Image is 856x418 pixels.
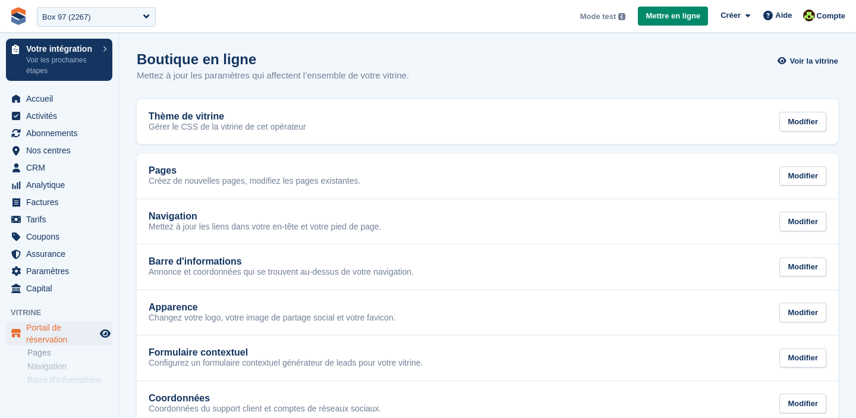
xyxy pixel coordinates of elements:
[779,166,826,186] div: Modifier
[646,10,700,22] span: Mettre en ligne
[618,13,625,20] img: icon-info-grey-7440780725fd019a000dd9b08b2336e03edf1995a4989e88bcd33f0948082b44.svg
[779,303,826,322] div: Modifier
[6,108,112,124] a: menu
[26,194,97,210] span: Factures
[149,222,381,232] p: Mettez à jour les liens dans votre en-tête et votre pied de page.
[149,393,210,404] h2: Coordonnées
[26,246,97,262] span: Assurance
[27,375,112,386] a: Barre d'informations
[26,228,97,245] span: Coupons
[149,256,242,267] h2: Barre d'informations
[137,153,838,199] a: Pages Créez de nouvelles pages, modifiez les pages existantes. Modifier
[11,307,118,319] span: Vitrine
[6,39,112,81] a: Votre intégration Voir les prochaines étapes
[137,51,409,67] h1: Boutique en ligne
[26,211,97,228] span: Tarifs
[26,90,97,107] span: Accueil
[137,99,838,144] a: Thème de vitrine Gérer le CSS de la vitrine de cet opérateur Modifier
[26,125,97,142] span: Abonnements
[149,358,423,369] p: Configurez un formulaire contextuel générateur de leads pour votre vitrine.
[6,280,112,297] a: menu
[803,10,815,21] img: Catherine Coffey
[137,244,838,290] a: Barre d'informations Annonce et coordonnées qui se trouvent au-dessus de votre navigation. Modifier
[149,302,198,313] h2: Apparence
[149,347,248,358] h2: Formulaire contextuel
[775,10,792,21] span: Aide
[779,257,826,277] div: Modifier
[6,194,112,210] a: menu
[6,125,112,142] a: menu
[790,55,838,67] span: Voir la vitrine
[149,111,224,122] h2: Thème de vitrine
[149,404,381,414] p: Coordonnées du support client et comptes de réseaux sociaux.
[720,10,741,21] span: Créer
[779,112,826,131] div: Modifier
[137,290,838,335] a: Apparence Changez votre logo, votre image de partage social et votre favicon. Modifier
[6,142,112,159] a: menu
[26,45,97,53] p: Votre intégration
[779,348,826,368] div: Modifier
[149,267,414,278] p: Annonce et coordonnées qui se trouvent au-dessus de votre navigation.
[98,326,112,341] a: Boutique d'aperçu
[26,263,97,279] span: Paramètres
[149,211,197,222] h2: Navigation
[779,212,826,231] div: Modifier
[26,108,97,124] span: Activités
[27,361,112,372] a: Navigation
[26,280,97,297] span: Capital
[42,11,91,23] div: Box 97 (2267)
[26,142,97,159] span: Nos centres
[6,246,112,262] a: menu
[6,159,112,176] a: menu
[137,199,838,244] a: Navigation Mettez à jour les liens dans votre en-tête et votre pied de page. Modifier
[781,51,838,71] a: Voir la vitrine
[137,335,838,381] a: Formulaire contextuel Configurez un formulaire contextuel générateur de leads pour votre vitrine....
[638,7,708,26] a: Mettre en ligne
[26,55,97,76] p: Voir les prochaines étapes
[6,228,112,245] a: menu
[6,90,112,107] a: menu
[6,211,112,228] a: menu
[26,322,97,345] span: Portail de réservation
[149,165,177,176] h2: Pages
[6,177,112,193] a: menu
[149,176,360,187] p: Créez de nouvelles pages, modifiez les pages existantes.
[27,347,112,359] a: Pages
[26,159,97,176] span: CRM
[137,69,409,83] p: Mettez à jour les paramètres qui affectent l’ensemble de votre vitrine.
[26,177,97,193] span: Analytique
[817,10,845,22] span: Compte
[149,122,306,133] p: Gérer le CSS de la vitrine de cet opérateur
[6,263,112,279] a: menu
[6,322,112,345] a: menu
[779,394,826,413] div: Modifier
[149,313,396,323] p: Changez votre logo, votre image de partage social et votre favicon.
[10,7,27,25] img: stora-icon-8386f47178a22dfd0bd8f6a31ec36ba5ce8667c1dd55bd0f319d3a0aa187defe.svg
[27,388,112,400] a: Apparence
[580,11,616,23] span: Mode test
